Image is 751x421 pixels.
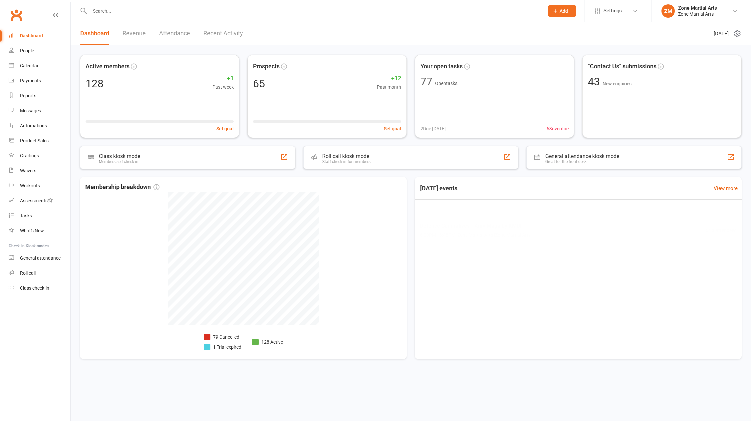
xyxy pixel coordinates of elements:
[204,333,241,341] li: 79 Cancelled
[9,251,70,266] a: General attendance kiosk mode
[86,62,129,71] span: Active members
[9,43,70,58] a: People
[706,226,736,234] span: 5 / 30 attendees
[9,223,70,238] a: What's New
[20,108,41,113] div: Messages
[20,228,44,233] div: What's New
[9,178,70,193] a: Workouts
[678,11,717,17] div: Zone Martial Arts
[253,78,265,89] div: 65
[9,148,70,163] a: Gradings
[20,63,39,68] div: Calendar
[415,182,463,194] h3: [DATE] events
[377,74,401,83] span: +12
[714,184,738,192] a: View more
[8,7,25,23] a: Clubworx
[322,153,371,159] div: Roll call kiosk mode
[20,270,36,276] div: Roll call
[20,213,32,218] div: Tasks
[252,338,283,346] li: 128 Active
[560,8,568,14] span: Add
[9,133,70,148] a: Product Sales
[384,125,401,132] button: Set goal
[545,159,619,164] div: Great for the front desk
[588,75,603,88] span: 43
[420,231,531,239] span: 6:00PM - 6:45PM | Zone Martial Arts | Zone Martial Arts
[678,5,717,11] div: Zone Martial Arts
[20,78,41,83] div: Payments
[20,183,40,188] div: Workouts
[661,4,675,18] div: ZM
[548,5,576,17] button: Add
[88,6,539,16] input: Search...
[85,182,159,192] span: Membership breakdown
[420,125,446,132] span: 2 Due [DATE]
[322,159,371,164] div: Staff check-in for members
[603,81,631,86] span: New enquiries
[203,22,243,45] a: Recent Activity
[435,81,457,86] span: Open tasks
[9,103,70,118] a: Messages
[20,285,49,291] div: Class check-in
[9,88,70,103] a: Reports
[714,30,729,38] span: [DATE]
[420,221,531,230] span: Defence Combatives - Krav Maga by KMDI
[9,118,70,133] a: Automations
[123,22,146,45] a: Revenue
[588,62,656,71] span: "Contact Us" submissions
[253,62,280,71] span: Prospects
[9,281,70,296] a: Class kiosk mode
[86,78,104,89] div: 128
[9,266,70,281] a: Roll call
[159,22,190,45] a: Attendance
[604,3,622,18] span: Settings
[80,22,109,45] a: Dashboard
[420,62,463,71] span: Your open tasks
[216,125,234,132] button: Set goal
[9,208,70,223] a: Tasks
[547,125,569,132] span: 63 overdue
[20,48,34,53] div: People
[204,343,241,351] li: 1 Trial expired
[9,28,70,43] a: Dashboard
[20,168,36,173] div: Waivers
[20,153,39,158] div: Gradings
[20,138,49,143] div: Product Sales
[420,76,432,87] div: 77
[99,159,140,164] div: Members self check-in
[20,198,53,203] div: Assessments
[20,123,47,128] div: Automations
[9,58,70,73] a: Calendar
[212,83,234,91] span: Past week
[212,74,234,83] span: +1
[99,153,140,159] div: Class kiosk mode
[9,73,70,88] a: Payments
[9,163,70,178] a: Waivers
[20,255,61,261] div: General attendance
[545,153,619,159] div: General attendance kiosk mode
[377,83,401,91] span: Past month
[20,93,36,98] div: Reports
[9,193,70,208] a: Assessments
[20,33,43,38] div: Dashboard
